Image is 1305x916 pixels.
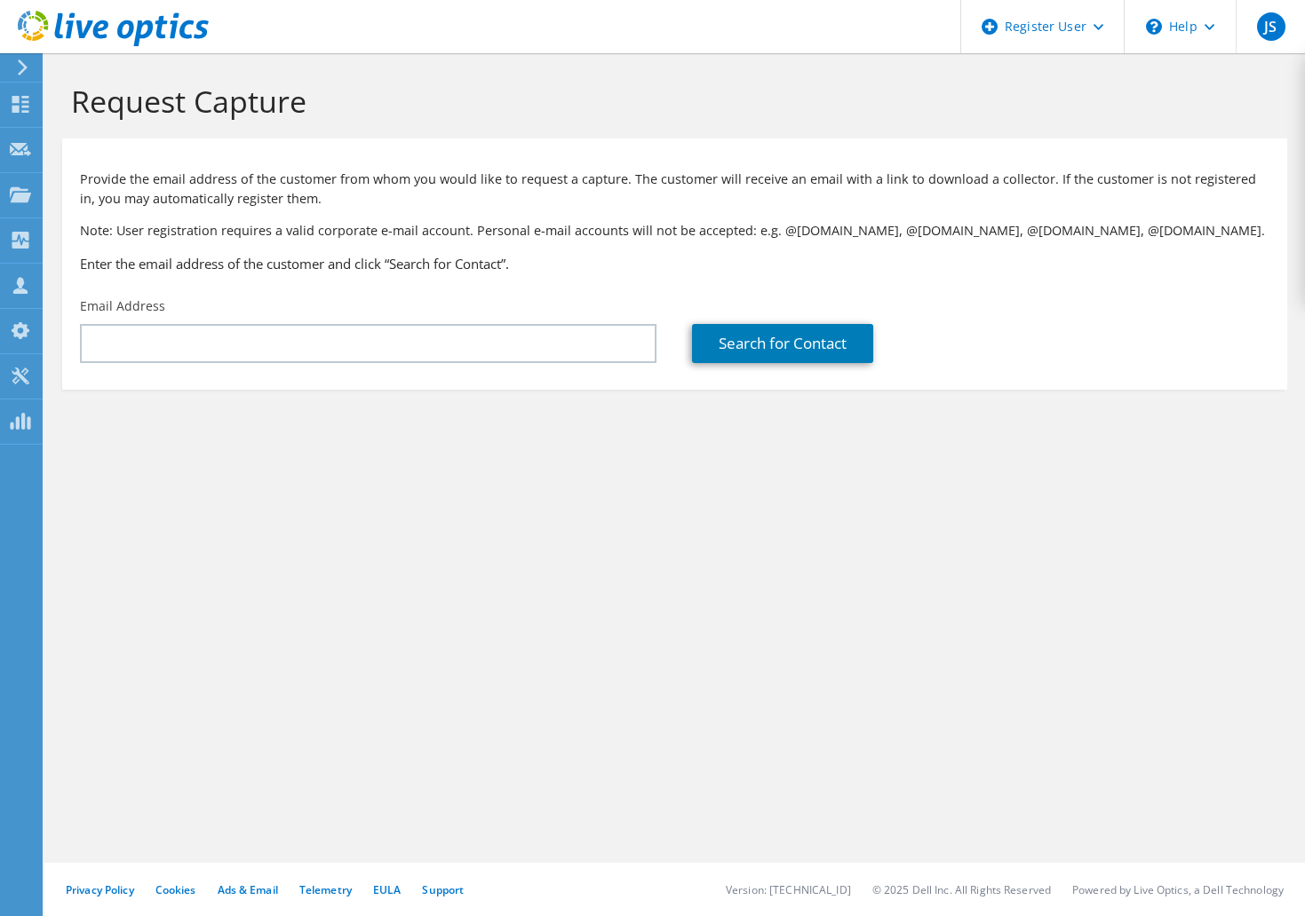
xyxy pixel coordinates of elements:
label: Email Address [80,297,165,315]
li: Powered by Live Optics, a Dell Technology [1072,882,1284,897]
p: Provide the email address of the customer from whom you would like to request a capture. The cust... [80,170,1269,209]
a: EULA [373,882,401,897]
h1: Request Capture [71,83,1269,120]
li: Version: [TECHNICAL_ID] [726,882,851,897]
svg: \n [1146,19,1162,35]
a: Privacy Policy [66,882,134,897]
a: Support [422,882,464,897]
a: Search for Contact [692,324,873,363]
span: JS [1257,12,1285,41]
a: Cookies [155,882,196,897]
h3: Enter the email address of the customer and click “Search for Contact”. [80,254,1269,273]
a: Telemetry [299,882,352,897]
a: Ads & Email [218,882,278,897]
li: © 2025 Dell Inc. All Rights Reserved [872,882,1051,897]
p: Note: User registration requires a valid corporate e-mail account. Personal e-mail accounts will ... [80,221,1269,241]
